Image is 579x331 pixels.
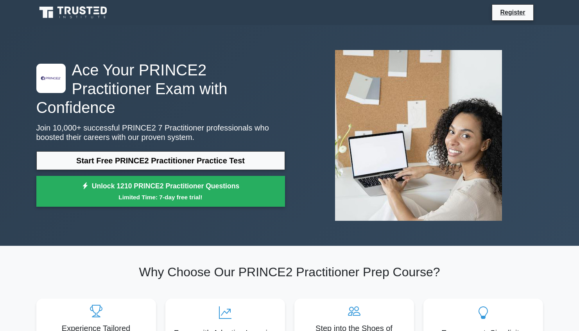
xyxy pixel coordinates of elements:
h1: Ace Your PRINCE2 Practitioner Exam with Confidence [36,61,285,117]
a: Unlock 1210 PRINCE2 Practitioner QuestionsLimited Time: 7-day free trial! [36,176,285,207]
a: Start Free PRINCE2 Practitioner Practice Test [36,151,285,170]
p: Join 10,000+ successful PRINCE2 7 Practitioner professionals who boosted their careers with our p... [36,123,285,142]
small: Limited Time: 7-day free trial! [46,193,275,202]
a: Register [495,7,530,17]
h2: Why Choose Our PRINCE2 Practitioner Prep Course? [36,265,543,279]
